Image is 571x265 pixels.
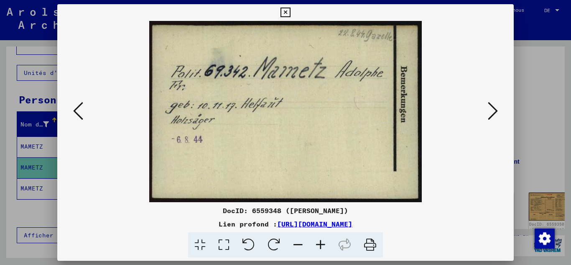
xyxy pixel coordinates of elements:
[223,206,348,215] font: DocID: 6559348 ([PERSON_NAME])
[277,220,352,228] a: [URL][DOMAIN_NAME]
[535,229,555,249] img: Modifier
[86,21,486,202] img: 001.jpg
[219,220,277,228] font: Lien profond :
